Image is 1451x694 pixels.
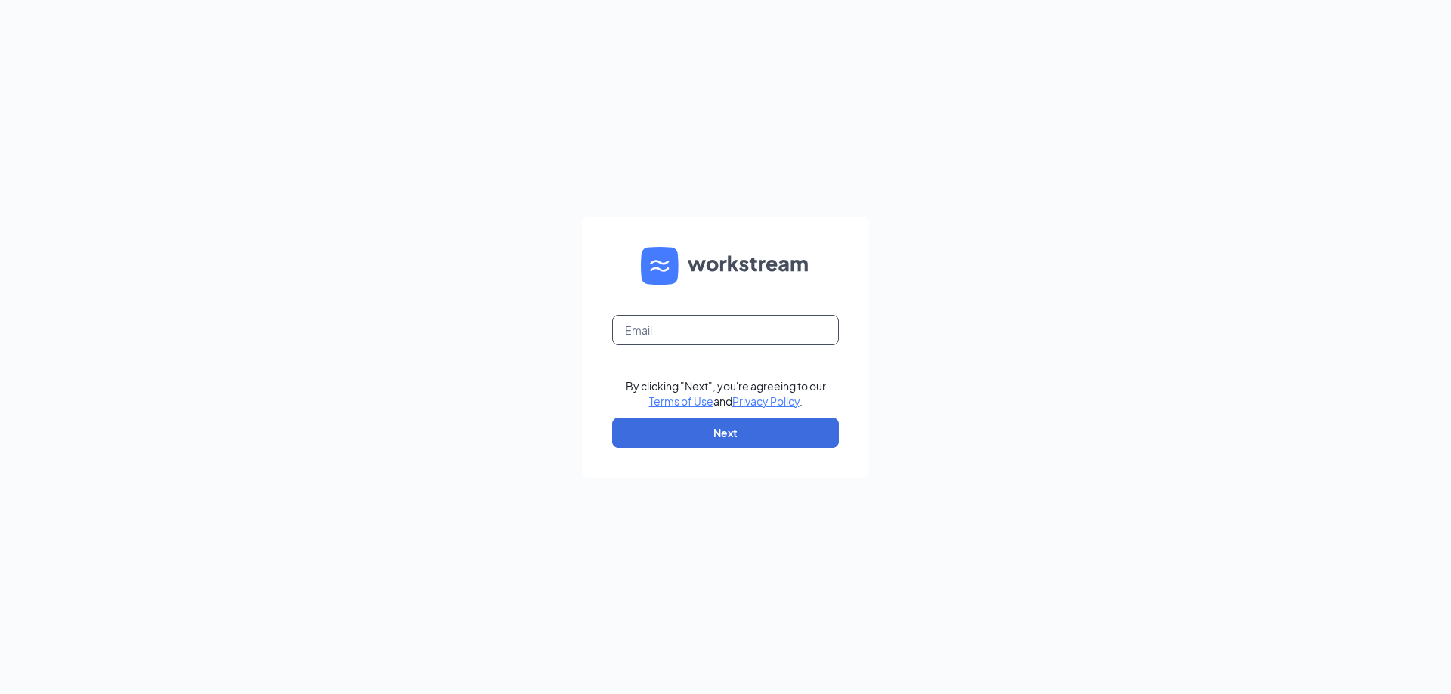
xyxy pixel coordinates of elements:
div: By clicking "Next", you're agreeing to our and . [626,378,826,409]
a: Terms of Use [649,394,713,408]
a: Privacy Policy [732,394,800,408]
input: Email [612,315,839,345]
img: WS logo and Workstream text [641,247,810,285]
button: Next [612,418,839,448]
